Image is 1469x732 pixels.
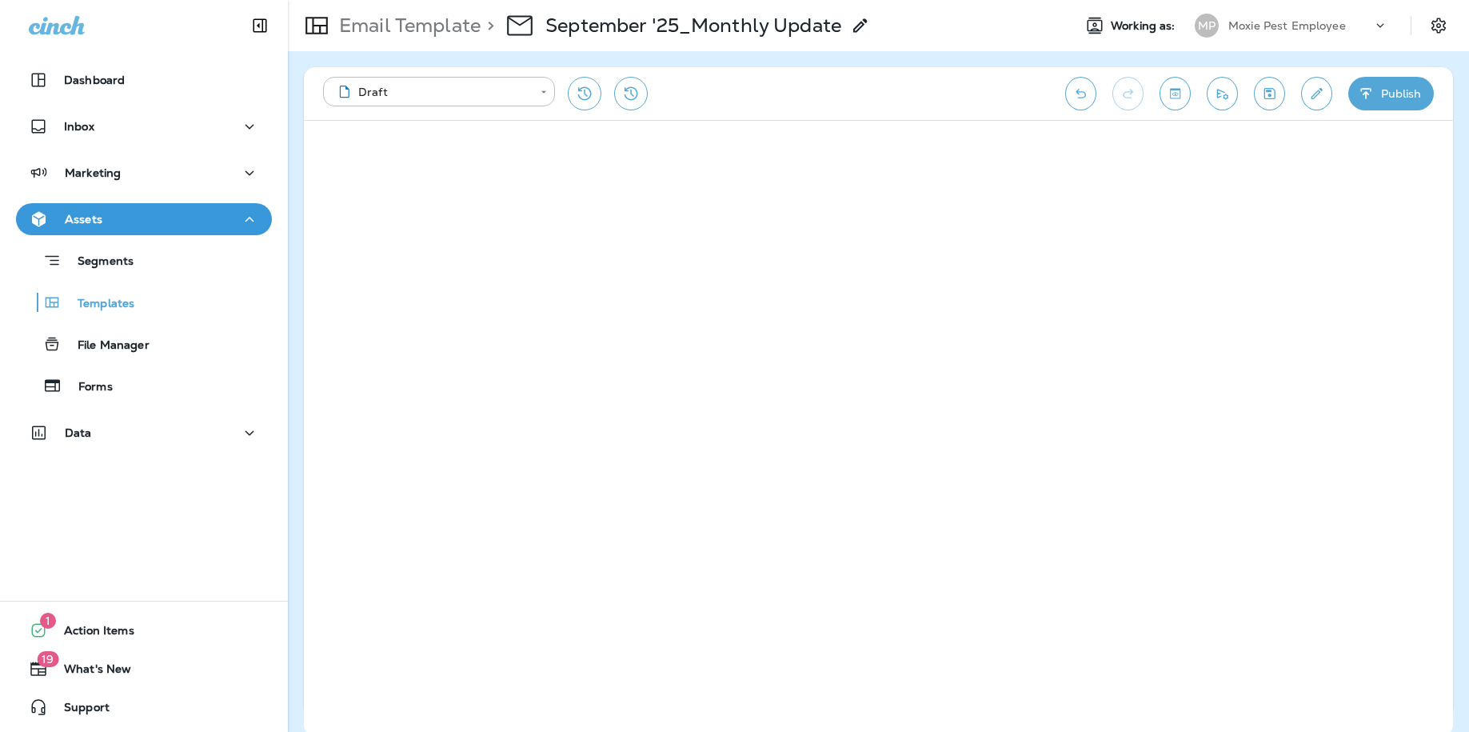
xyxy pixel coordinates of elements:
button: Collapse Sidebar [238,10,282,42]
div: MP [1195,14,1219,38]
button: File Manager [16,327,272,361]
p: Assets [65,213,102,226]
button: Inbox [16,110,272,142]
span: Working as: [1111,19,1179,33]
div: Draft [334,84,529,100]
button: Templates [16,286,272,319]
button: Edit details [1301,77,1332,110]
button: Undo [1065,77,1096,110]
p: File Manager [62,338,150,354]
button: Assets [16,203,272,235]
button: Publish [1348,77,1434,110]
p: September '25_Monthly Update [545,14,841,38]
button: Marketing [16,157,272,189]
p: Inbox [64,120,94,133]
p: Segments [62,254,134,270]
span: 1 [40,613,56,629]
button: Restore from previous version [568,77,601,110]
p: Moxie Pest Employee [1228,19,1346,32]
p: Marketing [65,166,121,179]
p: Forms [62,380,113,395]
span: Support [48,701,110,720]
button: Send test email [1207,77,1238,110]
button: Segments [16,243,272,278]
button: Forms [16,369,272,402]
button: Data [16,417,272,449]
button: Settings [1424,11,1453,40]
button: Save [1254,77,1285,110]
p: Email Template [333,14,481,38]
span: 19 [37,651,58,667]
button: View Changelog [614,77,648,110]
button: Dashboard [16,64,272,96]
button: Toggle preview [1160,77,1191,110]
span: Action Items [48,624,134,643]
button: Support [16,691,272,723]
p: Templates [62,297,134,312]
p: Dashboard [64,74,125,86]
span: What's New [48,662,131,682]
button: 1Action Items [16,614,272,646]
p: > [481,14,494,38]
button: 19What's New [16,653,272,685]
p: Data [65,426,92,439]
